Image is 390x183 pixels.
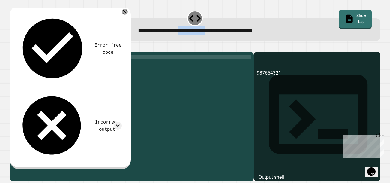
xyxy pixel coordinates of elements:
div: Chat with us now!Close [2,2,41,38]
a: Show tip [339,10,372,29]
div: Incorrect output [93,118,121,133]
div: Error free code [94,41,122,56]
div: 987654321 [257,69,377,181]
iframe: chat widget [365,159,384,177]
iframe: chat widget [340,133,384,158]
